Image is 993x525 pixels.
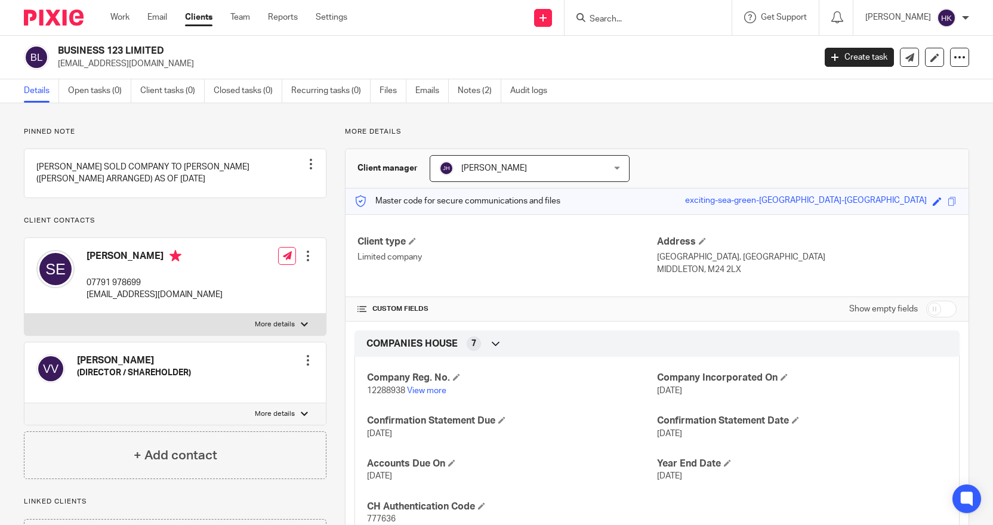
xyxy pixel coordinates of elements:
[24,45,49,70] img: svg%3E
[24,216,326,226] p: Client contacts
[169,250,181,262] i: Primary
[657,251,957,263] p: [GEOGRAPHIC_DATA], [GEOGRAPHIC_DATA]
[367,415,657,427] h4: Confirmation Statement Due
[357,236,657,248] h4: Client type
[657,415,947,427] h4: Confirmation Statement Date
[87,250,223,265] h4: [PERSON_NAME]
[77,367,191,379] h5: (DIRECTOR / SHAREHOLDER)
[345,127,969,137] p: More details
[471,338,476,350] span: 7
[36,250,75,288] img: svg%3E
[657,372,947,384] h4: Company Incorporated On
[380,79,406,103] a: Files
[255,409,295,419] p: More details
[291,79,371,103] a: Recurring tasks (0)
[937,8,956,27] img: svg%3E
[367,501,657,513] h4: CH Authentication Code
[24,10,84,26] img: Pixie
[367,372,657,384] h4: Company Reg. No.
[268,11,298,23] a: Reports
[367,515,396,523] span: 777636
[865,11,931,23] p: [PERSON_NAME]
[366,338,458,350] span: COMPANIES HOUSE
[87,277,223,289] p: 07791 978699
[367,387,405,395] span: 12288938
[657,458,947,470] h4: Year End Date
[367,430,392,438] span: [DATE]
[657,430,682,438] span: [DATE]
[230,11,250,23] a: Team
[68,79,131,103] a: Open tasks (0)
[761,13,807,21] span: Get Support
[87,289,223,301] p: [EMAIL_ADDRESS][DOMAIN_NAME]
[588,14,696,25] input: Search
[357,162,418,174] h3: Client manager
[24,79,59,103] a: Details
[657,264,957,276] p: MIDDLETON, M24 2LX
[685,194,927,208] div: exciting-sea-green-[GEOGRAPHIC_DATA]-[GEOGRAPHIC_DATA]
[357,304,657,314] h4: CUSTOM FIELDS
[367,472,392,480] span: [DATE]
[58,45,657,57] h2: BUSINESS 123 LIMITED
[415,79,449,103] a: Emails
[147,11,167,23] a: Email
[110,11,129,23] a: Work
[58,58,807,70] p: [EMAIL_ADDRESS][DOMAIN_NAME]
[24,127,326,137] p: Pinned note
[357,251,657,263] p: Limited company
[657,387,682,395] span: [DATE]
[134,446,217,465] h4: + Add contact
[316,11,347,23] a: Settings
[140,79,205,103] a: Client tasks (0)
[458,79,501,103] a: Notes (2)
[77,354,191,367] h4: [PERSON_NAME]
[255,320,295,329] p: More details
[657,472,682,480] span: [DATE]
[825,48,894,67] a: Create task
[354,195,560,207] p: Master code for secure communications and files
[24,497,326,507] p: Linked clients
[657,236,957,248] h4: Address
[367,458,657,470] h4: Accounts Due On
[214,79,282,103] a: Closed tasks (0)
[439,161,454,175] img: svg%3E
[849,303,918,315] label: Show empty fields
[36,354,65,383] img: svg%3E
[461,164,527,172] span: [PERSON_NAME]
[407,387,446,395] a: View more
[510,79,556,103] a: Audit logs
[185,11,212,23] a: Clients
